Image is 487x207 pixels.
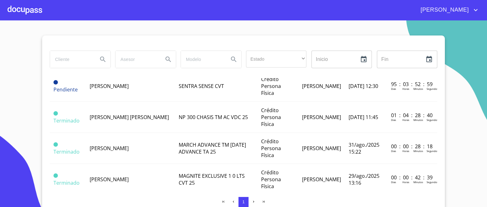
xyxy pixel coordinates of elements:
button: Search [161,52,176,67]
p: Horas [402,118,409,122]
p: Segundos [427,149,438,153]
p: Segundos [427,87,438,90]
span: [DATE] 11:45 [349,114,378,121]
span: 1 [242,199,244,204]
span: Terminado [53,111,58,116]
p: 00 : 00 : 28 : 18 [391,143,434,150]
input: search [115,51,158,68]
div: ​ [246,51,306,68]
button: account of current user [416,5,479,15]
p: Segundos [427,180,438,184]
span: Pendiente [53,86,78,93]
p: Dias [391,87,396,90]
p: Horas [402,149,409,153]
span: MAGNITE EXCLUSIVE 1 0 LTS CVT 25 [179,172,245,186]
span: [PERSON_NAME] [302,145,341,152]
p: Dias [391,180,396,184]
span: Crédito Persona Física [261,76,281,96]
span: Pendiente [53,80,58,84]
span: 31/ago./2025 15:22 [349,141,379,155]
p: Minutos [413,180,423,184]
span: Terminado [53,179,80,186]
span: [PERSON_NAME] [90,83,129,90]
span: Crédito Persona Física [261,169,281,190]
input: search [181,51,224,68]
span: [PERSON_NAME] [416,5,472,15]
p: 00 : 00 : 42 : 39 [391,174,434,181]
span: [DATE] 12:30 [349,83,378,90]
span: Crédito Persona Física [261,138,281,159]
span: [PERSON_NAME] [90,145,129,152]
p: Horas [402,87,409,90]
span: Terminado [53,142,58,147]
span: [PERSON_NAME] [90,176,129,183]
p: Horas [402,180,409,184]
span: 29/ago./2025 13:16 [349,172,379,186]
p: Dias [391,149,396,153]
button: Search [95,52,110,67]
span: [PERSON_NAME] [302,83,341,90]
input: search [50,51,93,68]
span: MARCH ADVANCE TM [DATE] ADVANCE TA 25 [179,141,246,155]
span: Terminado [53,148,80,155]
span: Crédito Persona Física [261,107,281,128]
button: Search [226,52,241,67]
button: 1 [238,197,249,207]
span: Terminado [53,117,80,124]
p: Dias [391,118,396,122]
span: [PERSON_NAME] [302,176,341,183]
p: 95 : 03 : 52 : 59 [391,81,434,88]
p: Minutos [413,149,423,153]
p: Segundos [427,118,438,122]
span: [PERSON_NAME] [302,114,341,121]
p: 01 : 04 : 28 : 40 [391,112,434,119]
span: SENTRA SENSE CVT [179,83,224,90]
p: Minutos [413,87,423,90]
span: [PERSON_NAME] [PERSON_NAME] [90,114,169,121]
span: Terminado [53,173,58,178]
span: NP 300 CHASIS TM AC VDC 25 [179,114,248,121]
p: Minutos [413,118,423,122]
